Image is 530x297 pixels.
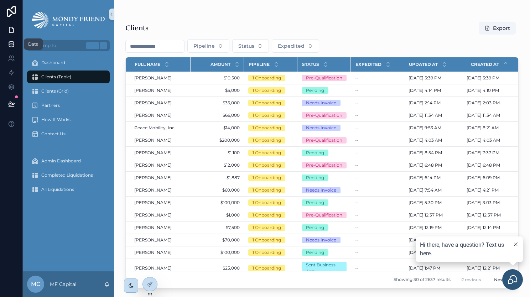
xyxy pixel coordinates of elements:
[355,212,359,218] span: --
[41,88,69,94] span: Clients (Grid)
[248,265,293,271] a: 1 Onboarding
[100,43,106,48] span: K
[134,137,186,143] a: [PERSON_NAME]
[27,113,110,126] a: How It Works
[467,137,514,143] a: [DATE] 4:03 AM
[27,71,110,83] a: Clients (Table)
[355,75,359,81] span: --
[50,281,77,288] p: MF Capital
[134,88,172,93] span: [PERSON_NAME]
[195,162,240,168] a: $12,000
[409,175,441,181] span: [DATE] 6:14 PM
[278,42,305,49] span: Expedited
[306,150,324,156] div: Pending
[306,262,342,275] div: Sent Business App
[409,187,442,193] span: [DATE] 7:54 AM
[302,249,347,256] a: Pending
[467,100,500,106] span: [DATE] 2:03 PM
[134,75,172,81] span: [PERSON_NAME]
[41,131,66,137] span: Contact Us
[355,113,359,118] span: --
[134,175,172,181] span: [PERSON_NAME]
[409,265,462,271] a: [DATE] 1:47 PM
[302,212,347,218] a: Pre-Qualification
[306,75,342,81] div: Pre-Qualification
[195,187,240,193] a: $60,000
[41,172,93,178] span: Completed Liquidations
[41,117,71,123] span: How It Works
[306,224,324,231] div: Pending
[467,187,499,193] span: [DATE] 4:21 PM
[41,74,71,80] span: Clients (Table)
[28,41,38,47] div: Data
[302,174,347,181] a: Pending
[409,162,462,168] a: [DATE] 6:48 PM
[248,125,293,131] a: 1 Onboarding
[248,162,293,168] a: 1 Onboarding
[306,112,342,119] div: Pre-Qualification
[355,175,400,181] a: --
[248,174,293,181] a: 1 Onboarding
[232,39,269,53] button: Select Button
[355,187,359,193] span: --
[134,237,186,243] a: [PERSON_NAME]
[253,224,281,231] div: 1 Onboarding
[253,87,281,94] div: 1 Onboarding
[27,183,110,196] a: All Liquidations
[409,137,462,143] a: [DATE] 4:03 AM
[195,137,240,143] span: $200,000
[195,113,240,118] a: $66,000
[302,100,347,106] a: Needs Invoice
[248,112,293,119] a: 1 Onboarding
[355,137,400,143] a: --
[27,56,110,69] a: Dashboard
[195,237,240,243] span: $70,000
[467,162,500,168] span: [DATE] 6:48 PM
[253,137,281,144] div: 1 Onboarding
[134,225,186,230] a: [PERSON_NAME]
[409,237,462,243] a: [DATE] 7:12 PM
[409,75,441,81] span: [DATE] 5:39 PM
[134,200,186,205] a: [PERSON_NAME]
[409,237,440,243] span: [DATE] 7:12 PM
[248,137,293,144] a: 1 Onboarding
[355,237,359,243] span: --
[409,125,462,131] a: [DATE] 9:53 AM
[355,125,400,131] a: --
[86,42,99,49] span: Ctrl
[409,100,462,106] a: [DATE] 2:14 PM
[467,113,514,118] a: [DATE] 11:34 AM
[355,125,359,131] span: --
[248,100,293,106] a: 1 Onboarding
[467,212,514,218] a: [DATE] 12:37 PM
[409,150,462,156] a: [DATE] 8:54 PM
[355,225,359,230] span: --
[195,125,240,131] a: $14,000
[195,225,240,230] a: $7,500
[355,150,400,156] a: --
[355,265,400,271] a: --
[409,125,441,131] span: [DATE] 9:53 AM
[195,200,240,205] a: $100,000
[41,158,81,164] span: Admin Dashboard
[355,88,359,93] span: --
[355,237,400,243] a: --
[134,100,186,106] a: [PERSON_NAME]
[253,249,281,256] div: 1 Onboarding
[355,75,400,81] a: --
[125,23,149,33] h1: Clients
[409,200,442,205] span: [DATE] 5:30 PM
[253,265,281,271] div: 1 Onboarding
[467,150,514,156] a: [DATE] 7:37 PM
[253,212,281,218] div: 1 Onboarding
[134,125,186,131] a: Peace Mobility, Inc
[467,75,514,81] a: [DATE] 5:39 PM
[253,199,281,206] div: 1 Onboarding
[409,225,462,230] a: [DATE] 12:19 PM
[355,187,400,193] a: --
[467,200,514,205] a: [DATE] 3:03 PM
[134,75,186,81] a: [PERSON_NAME]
